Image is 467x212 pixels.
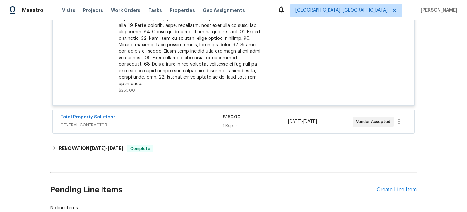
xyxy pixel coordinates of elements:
span: Maestro [22,7,43,14]
span: [PERSON_NAME] [418,7,457,14]
span: Properties [170,7,195,14]
span: [DATE] [288,119,302,124]
span: - [288,118,317,125]
a: Total Property Solutions [60,115,116,119]
span: - [90,146,123,151]
span: [DATE] [90,146,106,151]
span: Complete [128,145,153,152]
span: [DATE] [303,119,317,124]
span: GENERAL_CONTRACTOR [60,122,223,128]
span: Geo Assignments [203,7,245,14]
div: RENOVATION [DATE]-[DATE]Complete [50,141,417,156]
span: Visits [62,7,75,14]
span: Projects [83,7,103,14]
span: $150.00 [223,115,241,119]
span: Tasks [148,8,162,13]
span: Work Orders [111,7,140,14]
div: 1 Repair [223,122,288,129]
div: No line items. [50,205,417,211]
div: Create Line Item [377,187,417,193]
span: [DATE] [108,146,123,151]
span: Vendor Accepted [356,118,393,125]
h2: Pending Line Items [50,175,377,205]
span: $250.00 [119,88,135,92]
h6: RENOVATION [59,145,123,152]
span: [GEOGRAPHIC_DATA], [GEOGRAPHIC_DATA] [295,7,388,14]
